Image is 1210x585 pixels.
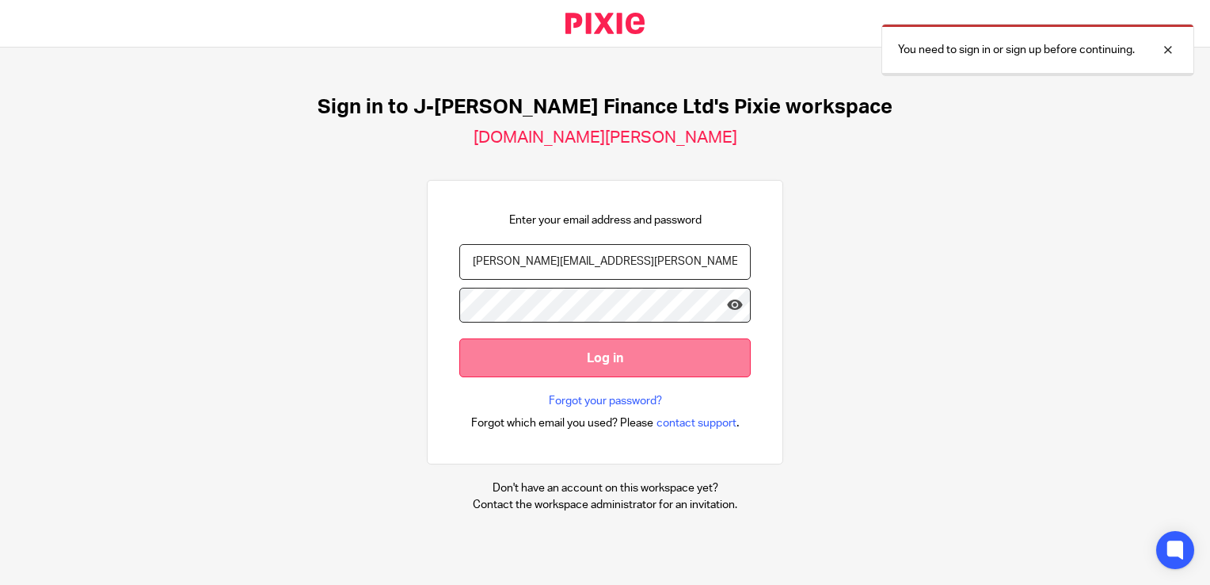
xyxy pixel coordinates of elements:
h1: Sign in to J-[PERSON_NAME] Finance Ltd's Pixie workspace [318,95,892,120]
a: Forgot your password? [549,393,662,409]
p: Contact the workspace administrator for an invitation. [473,497,737,513]
span: Forgot which email you used? Please [471,415,653,431]
span: contact support [656,415,736,431]
div: . [471,414,740,432]
p: Enter your email address and password [509,212,702,228]
p: You need to sign in or sign up before continuing. [898,42,1135,58]
p: Don't have an account on this workspace yet? [473,480,737,496]
input: Log in [459,338,751,377]
input: name@example.com [459,244,751,280]
h2: [DOMAIN_NAME][PERSON_NAME] [474,128,737,148]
